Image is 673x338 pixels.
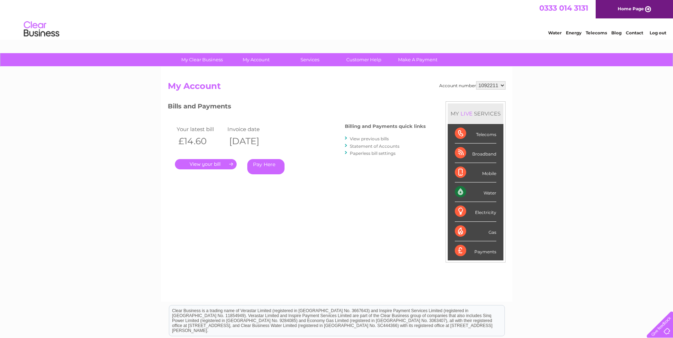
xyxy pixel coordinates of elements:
[548,30,562,35] a: Water
[455,143,496,163] div: Broadband
[611,30,622,35] a: Blog
[345,124,426,129] h4: Billing and Payments quick links
[169,4,504,34] div: Clear Business is a trading name of Verastar Limited (registered in [GEOGRAPHIC_DATA] No. 3667643...
[650,30,666,35] a: Log out
[247,159,285,174] a: Pay Here
[539,4,588,12] a: 0333 014 3131
[459,110,474,117] div: LIVE
[168,81,506,95] h2: My Account
[455,241,496,260] div: Payments
[175,124,226,134] td: Your latest bill
[350,151,396,156] a: Paperless bill settings
[448,103,503,124] div: MY SERVICES
[439,81,506,90] div: Account number
[335,53,393,66] a: Customer Help
[226,134,277,148] th: [DATE]
[626,30,643,35] a: Contact
[586,30,607,35] a: Telecoms
[388,53,447,66] a: Make A Payment
[566,30,581,35] a: Energy
[455,163,496,182] div: Mobile
[350,136,389,141] a: View previous bills
[23,18,60,40] img: logo.png
[226,124,277,134] td: Invoice date
[175,159,237,169] a: .
[227,53,285,66] a: My Account
[168,101,426,114] h3: Bills and Payments
[455,222,496,241] div: Gas
[455,182,496,202] div: Water
[281,53,339,66] a: Services
[350,143,399,149] a: Statement of Accounts
[455,202,496,221] div: Electricity
[455,124,496,143] div: Telecoms
[175,134,226,148] th: £14.60
[173,53,231,66] a: My Clear Business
